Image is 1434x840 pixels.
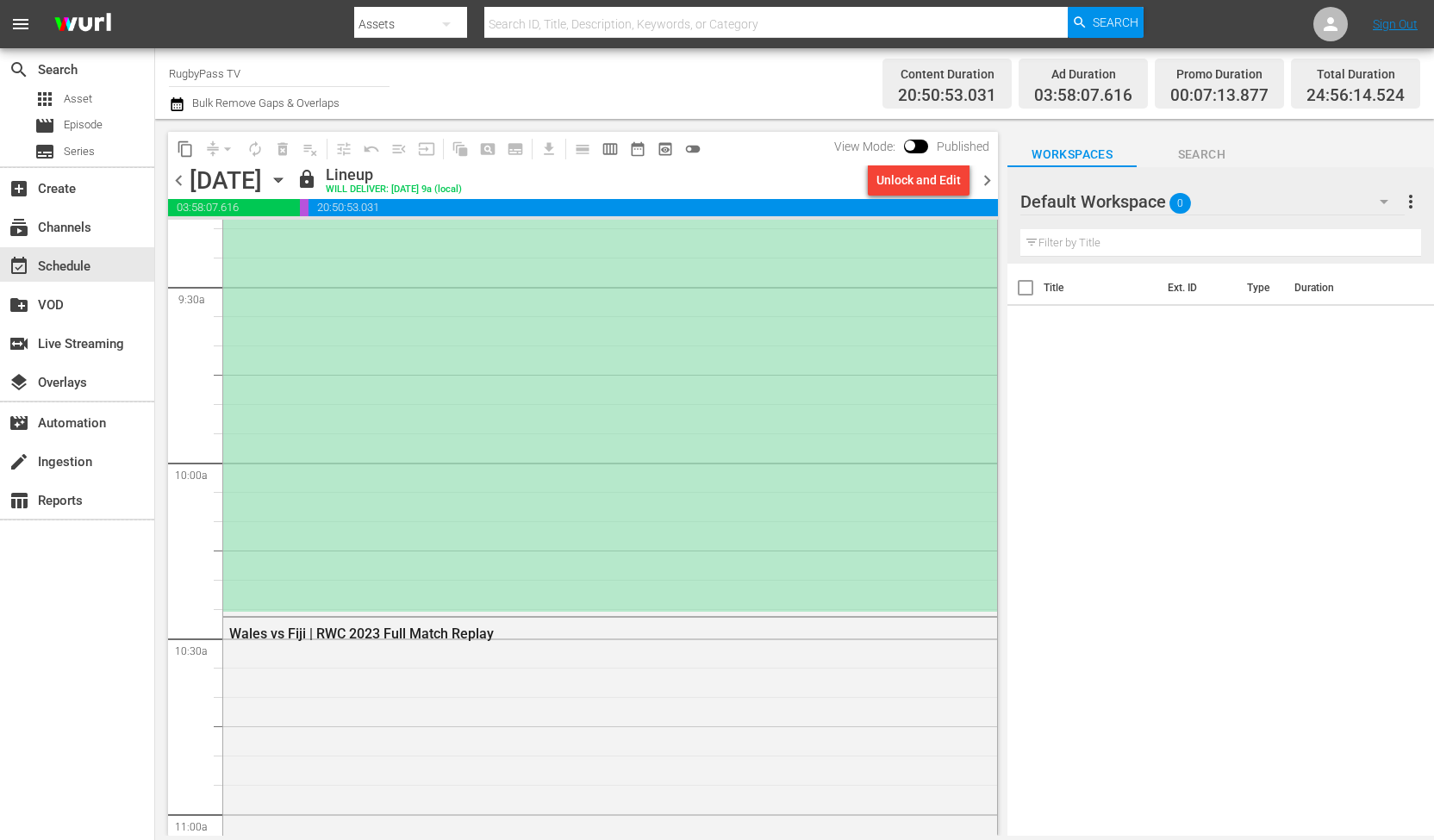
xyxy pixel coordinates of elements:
span: Ingestion [9,451,29,472]
span: 03:58:07.616 [168,199,300,216]
span: Episode [34,115,55,136]
th: Type [1237,264,1284,312]
div: Ad Duration [1034,62,1132,86]
span: View Mode: [826,140,904,153]
span: Bulk Remove Gaps & Overlaps [190,96,340,109]
div: [DATE] [190,166,262,195]
span: date_range_outlined [629,140,646,158]
span: 0 [1169,185,1191,221]
span: Refresh All Search Blocks [440,132,474,165]
span: Automation [9,413,29,433]
span: preview_outlined [657,140,674,158]
span: calendar_view_week_outlined [602,140,619,158]
span: Search [1137,144,1266,165]
span: Series [34,141,55,162]
span: Published [928,140,998,153]
span: toggle_off [684,140,701,158]
span: Week Calendar View [596,135,624,163]
div: Default Workspace [1020,177,1405,226]
span: lock [296,169,317,190]
span: Overlays [9,372,29,393]
span: VOD [9,295,29,315]
span: more_vert [1400,191,1421,212]
span: chevron_left [168,170,190,191]
div: Total Duration [1306,62,1405,86]
span: Search [1093,7,1138,38]
span: menu [10,14,31,34]
span: 24 hours Lineup View is OFF [679,135,707,163]
span: Remove Gaps & Overlaps [199,135,241,163]
span: Create Series Block [502,135,529,163]
span: chevron_right [976,170,998,191]
div: Lineup [326,165,462,184]
span: Download as CSV [529,132,563,165]
span: Channels [9,217,29,238]
button: Unlock and Edit [868,165,970,196]
span: Update Metadata from Key Asset [413,135,440,163]
div: Content Duration [898,62,996,86]
span: 20:50:53.031 [309,199,998,216]
span: Series [64,143,95,160]
span: Workspaces [1007,144,1137,165]
span: Create [9,178,29,199]
span: Search [9,59,29,80]
a: Sign Out [1373,17,1418,31]
span: 20:50:53.031 [898,86,996,106]
span: Customize Events [324,132,358,165]
span: 00:07:13.877 [300,199,309,216]
span: Live Streaming [9,333,29,354]
span: Asset [34,89,55,109]
span: Fill episodes with ad slates [385,135,413,163]
span: Month Calendar View [624,135,652,163]
span: Revert to Primary Episode [358,135,385,163]
div: Promo Duration [1170,62,1269,86]
span: 03:58:07.616 [1034,86,1132,106]
div: WILL DELIVER: [DATE] 9a (local) [326,184,462,196]
span: content_copy [177,140,194,158]
div: Unlock and Edit [876,165,961,196]
th: Title [1044,264,1157,312]
img: ans4CAIJ8jUAAAAAAAAAAAAAAAAAAAAAAAAgQb4GAAAAAAAAAAAAAAAAAAAAAAAAJMjXAAAAAAAAAAAAAAAAAAAAAAAAgAT5G... [41,4,124,45]
span: Episode [64,116,103,134]
span: Select an event to delete [269,135,296,163]
span: 24:56:14.524 [1306,86,1405,106]
span: Toggle to switch from Published to Draft view. [904,140,916,152]
span: Asset [64,90,92,108]
span: View Backup [652,135,679,163]
th: Ext. ID [1157,264,1237,312]
span: Day Calendar View [563,132,596,165]
button: more_vert [1400,181,1421,222]
button: Search [1068,7,1144,38]
span: Create Search Block [474,135,502,163]
th: Duration [1284,264,1387,312]
span: Reports [9,490,29,511]
div: Wales vs Fiji | RWC 2023 Full Match Replay [229,625,899,642]
span: Schedule [9,256,29,277]
span: 00:07:13.877 [1170,86,1269,106]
